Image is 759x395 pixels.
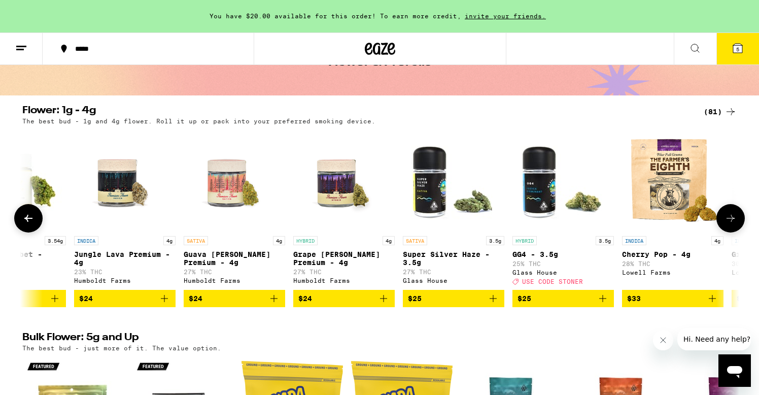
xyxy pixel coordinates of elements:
[737,294,750,303] span: $33
[517,294,531,303] span: $25
[718,354,751,387] iframe: Button to launch messaging window
[403,129,504,231] img: Glass House - Super Silver Haze - 3.5g
[74,250,176,267] p: Jungle Lava Premium - 4g
[736,46,739,52] span: 5
[512,129,614,290] a: Open page for GG4 - 3.5g from Glass House
[622,260,723,267] p: 28% THC
[512,129,614,231] img: Glass House - GG4 - 3.5g
[293,277,395,284] div: Humboldt Farms
[403,269,504,275] p: 27% THC
[653,330,673,350] iframe: Close message
[622,236,646,245] p: INDICA
[22,118,375,124] p: The best bud - 1g and 4g flower. Roll it up or pack into your preferred smoking device.
[210,13,461,19] span: You have $20.00 available for this order! To earn more credit,
[403,129,504,290] a: Open page for Super Silver Haze - 3.5g from Glass House
[512,290,614,307] button: Add to bag
[512,236,537,245] p: HYBRID
[293,269,395,275] p: 27% THC
[596,236,614,245] p: 3.5g
[622,129,723,231] img: Lowell Farms - Cherry Pop - 4g
[711,236,723,245] p: 4g
[522,278,583,285] span: USE CODE STONER
[74,290,176,307] button: Add to bag
[184,290,285,307] button: Add to bag
[293,250,395,267] p: Grape [PERSON_NAME] Premium - 4g
[184,250,285,267] p: Guava [PERSON_NAME] Premium - 4g
[45,236,66,245] p: 3.54g
[293,290,395,307] button: Add to bag
[622,290,723,307] button: Add to bag
[627,294,641,303] span: $33
[298,294,312,303] span: $24
[461,13,549,19] span: invite your friends.
[677,328,751,350] iframe: Message from company
[704,106,737,118] a: (81)
[293,236,318,245] p: HYBRID
[403,250,504,267] p: Super Silver Haze - 3.5g
[273,236,285,245] p: 4g
[622,269,723,276] div: Lowell Farms
[486,236,504,245] p: 3.5g
[403,236,427,245] p: SATIVA
[622,129,723,290] a: Open page for Cherry Pop - 4g from Lowell Farms
[163,236,176,245] p: 4g
[512,269,614,276] div: Glass House
[622,250,723,258] p: Cherry Pop - 4g
[74,129,176,290] a: Open page for Jungle Lava Premium - 4g from Humboldt Farms
[74,277,176,284] div: Humboldt Farms
[22,333,687,345] h2: Bulk Flower: 5g and Up
[184,129,285,290] a: Open page for Guava Mintz Premium - 4g from Humboldt Farms
[184,236,208,245] p: SATIVA
[184,129,285,231] img: Humboldt Farms - Guava Mintz Premium - 4g
[184,277,285,284] div: Humboldt Farms
[512,260,614,267] p: 25% THC
[79,294,93,303] span: $24
[293,129,395,231] img: Humboldt Farms - Grape Runtz Premium - 4g
[22,345,221,351] p: The best bud - just more of it. The value option.
[383,236,395,245] p: 4g
[403,290,504,307] button: Add to bag
[403,277,504,284] div: Glass House
[22,106,687,118] h2: Flower: 1g - 4g
[293,129,395,290] a: Open page for Grape Runtz Premium - 4g from Humboldt Farms
[184,269,285,275] p: 27% THC
[732,236,756,245] p: INDICA
[408,294,422,303] span: $25
[189,294,202,303] span: $24
[74,129,176,231] img: Humboldt Farms - Jungle Lava Premium - 4g
[74,269,176,275] p: 23% THC
[512,250,614,258] p: GG4 - 3.5g
[74,236,98,245] p: INDICA
[716,33,759,64] button: 5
